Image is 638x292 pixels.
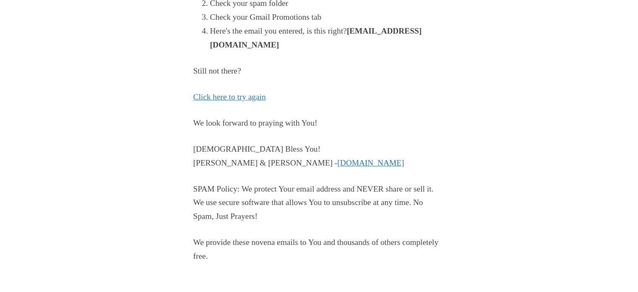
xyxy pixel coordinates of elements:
p: Still not there? [193,64,445,78]
strong: [EMAIL_ADDRESS][DOMAIN_NAME] [210,26,422,49]
a: [DOMAIN_NAME] [337,158,404,167]
p: We provide these novena emails to You and thousands of others completely free. [193,236,445,263]
p: SPAM Policy: We protect Your email address and NEVER share or sell it. We use secure software tha... [193,182,445,224]
a: Click here to try again [193,92,266,101]
p: We look forward to praying with You! [193,116,445,130]
li: Check your Gmail Promotions tab [210,11,445,24]
p: [DEMOGRAPHIC_DATA] Bless You! [PERSON_NAME] & [PERSON_NAME] - [193,142,445,170]
li: Here's the email you entered, is this right? [210,24,445,52]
